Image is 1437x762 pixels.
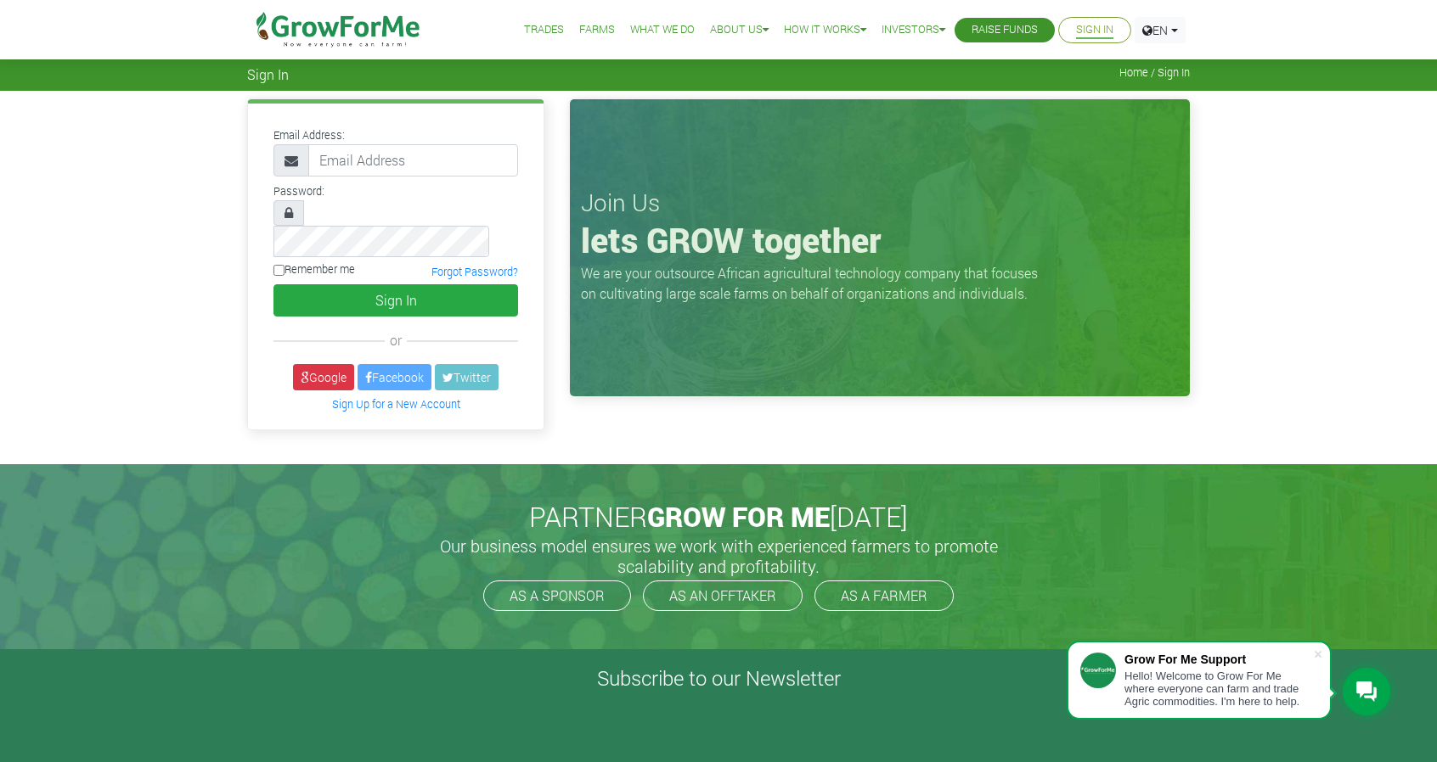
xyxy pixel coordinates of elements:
[581,188,1179,217] h3: Join Us
[273,330,518,350] div: or
[293,364,354,390] a: Google
[483,580,631,611] a: AS A SPONSOR
[814,580,954,611] a: AS A FARMER
[273,261,355,277] label: Remember me
[630,21,695,39] a: What We Do
[421,535,1016,576] h5: Our business model ensures we work with experienced farmers to promote scalability and profitabil...
[1124,653,1313,666] div: Grow For Me Support
[524,21,564,39] a: Trades
[1135,17,1186,43] a: EN
[21,666,1416,691] h4: Subscribe to our Newsletter
[273,183,324,199] label: Password:
[882,21,945,39] a: Investors
[273,127,345,143] label: Email Address:
[972,21,1038,39] a: Raise Funds
[1076,21,1113,39] a: Sign In
[1124,670,1313,708] div: Hello! Welcome to Grow For Me where everyone can farm and trade Agric commodities. I'm here to help.
[431,266,518,279] a: Forgot Password?
[308,144,518,176] input: Email Address
[1119,66,1190,79] span: Home / Sign In
[247,66,289,82] span: Sign In
[579,21,615,39] a: Farms
[581,263,1048,304] p: We are your outsource African agricultural technology company that focuses on cultivating large s...
[643,580,803,611] a: AS AN OFFTAKER
[581,220,1179,261] h1: lets GROW together
[273,265,285,276] input: Remember me
[273,284,518,317] button: Sign In
[710,21,769,39] a: About Us
[784,21,866,39] a: How it Works
[254,501,1183,533] h2: PARTNER [DATE]
[332,397,460,411] a: Sign Up for a New Account
[647,498,830,535] span: GROW FOR ME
